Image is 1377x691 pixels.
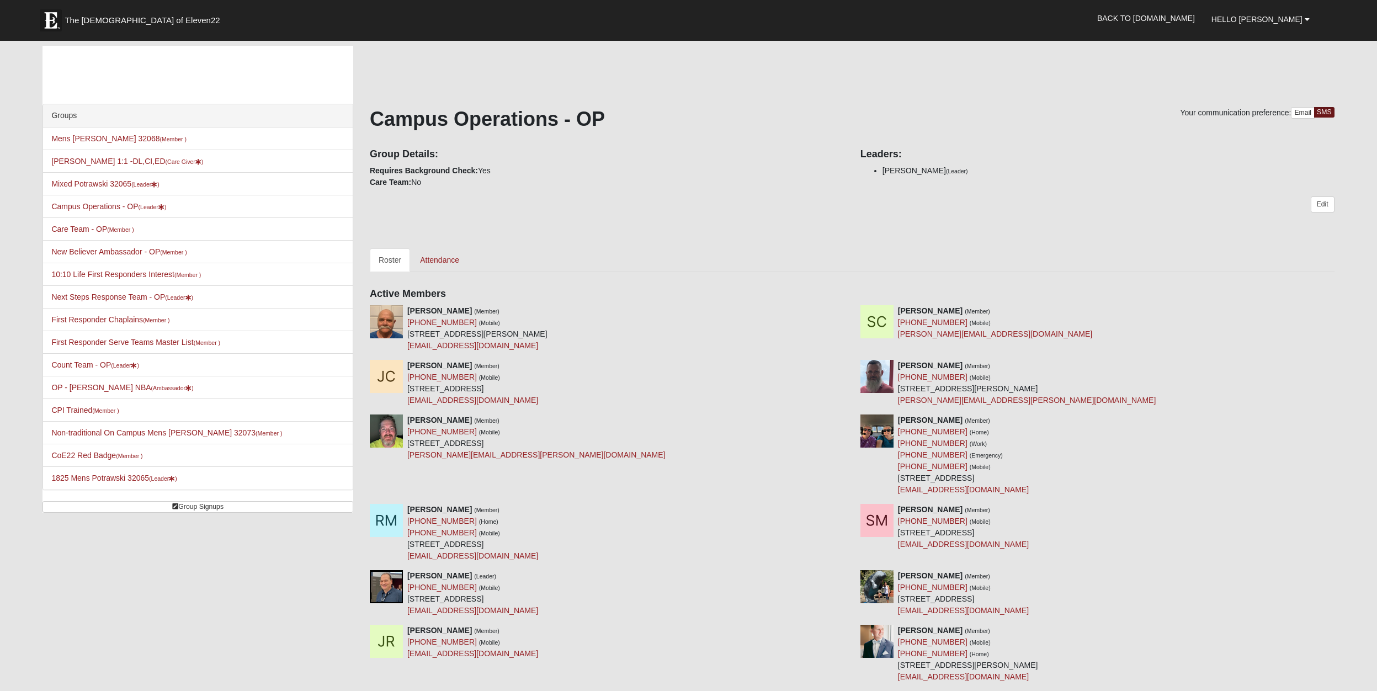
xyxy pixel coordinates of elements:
[370,178,411,187] strong: Care Team:
[970,452,1003,459] small: (Emergency)
[898,361,963,370] strong: [PERSON_NAME]
[898,396,1156,405] a: [PERSON_NAME][EMAIL_ADDRESS][PERSON_NAME][DOMAIN_NAME]
[479,639,500,646] small: (Mobile)
[407,306,472,315] strong: [PERSON_NAME]
[898,416,963,424] strong: [PERSON_NAME]
[51,406,119,414] a: CPI Trained(Member )
[898,439,967,448] a: [PHONE_NUMBER]
[51,428,282,437] a: Non-traditional On Campus Mens [PERSON_NAME] 32073(Member )
[160,249,187,256] small: (Member )
[898,414,1029,496] div: [STREET_ADDRESS]
[370,288,1335,300] h4: Active Members
[65,15,220,26] span: The [DEMOGRAPHIC_DATA] of Eleven22
[479,374,500,381] small: (Mobile)
[965,628,990,634] small: (Member)
[965,507,990,513] small: (Member)
[898,360,1156,406] div: [STREET_ADDRESS][PERSON_NAME]
[946,168,968,174] small: (Leader)
[479,584,500,591] small: (Mobile)
[92,407,119,414] small: (Member )
[970,639,991,646] small: (Mobile)
[149,475,177,482] small: (Leader )
[407,505,472,514] strong: [PERSON_NAME]
[407,649,538,658] a: [EMAIL_ADDRESS][DOMAIN_NAME]
[407,626,472,635] strong: [PERSON_NAME]
[407,360,538,406] div: [STREET_ADDRESS]
[898,306,963,315] strong: [PERSON_NAME]
[965,573,990,580] small: (Member)
[166,158,204,165] small: (Care Giver )
[407,528,477,537] a: [PHONE_NUMBER]
[51,157,203,166] a: [PERSON_NAME] 1:1 -DL,CI,ED(Care Giver)
[479,530,500,536] small: (Mobile)
[40,9,62,31] img: Eleven22 logo
[407,396,538,405] a: [EMAIL_ADDRESS][DOMAIN_NAME]
[474,417,499,424] small: (Member)
[407,517,477,525] a: [PHONE_NUMBER]
[898,373,967,381] a: [PHONE_NUMBER]
[479,429,500,435] small: (Mobile)
[131,181,160,188] small: (Leader )
[965,363,990,369] small: (Member)
[1180,108,1291,117] span: Your communication preference:
[51,134,187,143] a: Mens [PERSON_NAME] 32068(Member )
[479,518,498,525] small: (Home)
[407,504,538,562] div: [STREET_ADDRESS]
[407,551,538,560] a: [EMAIL_ADDRESS][DOMAIN_NAME]
[256,430,282,437] small: (Member )
[898,329,1092,338] a: [PERSON_NAME][EMAIL_ADDRESS][DOMAIN_NAME]
[407,583,477,592] a: [PHONE_NUMBER]
[370,148,844,161] h4: Group Details:
[51,338,220,347] a: First Responder Serve Teams Master List(Member )
[174,272,201,278] small: (Member )
[970,651,989,657] small: (Home)
[474,573,496,580] small: (Leader)
[1211,15,1302,24] span: Hello [PERSON_NAME]
[407,571,472,580] strong: [PERSON_NAME]
[51,474,177,482] a: 1825 Mens Potrawski 32065(Leader)
[51,293,193,301] a: Next Steps Response Team - OP(Leader)
[898,540,1029,549] a: [EMAIL_ADDRESS][DOMAIN_NAME]
[970,429,989,435] small: (Home)
[160,136,186,142] small: (Member )
[898,649,967,658] a: [PHONE_NUMBER]
[107,226,134,233] small: (Member )
[1203,6,1318,33] a: Hello [PERSON_NAME]
[1089,4,1203,32] a: Back to [DOMAIN_NAME]
[139,204,167,210] small: (Leader )
[898,505,963,514] strong: [PERSON_NAME]
[965,308,990,315] small: (Member)
[898,318,967,327] a: [PHONE_NUMBER]
[51,247,187,256] a: New Believer Ambassador - OP(Member )
[898,485,1029,494] a: [EMAIL_ADDRESS][DOMAIN_NAME]
[370,166,478,175] strong: Requires Background Check:
[407,305,547,352] div: [STREET_ADDRESS][PERSON_NAME]
[474,363,499,369] small: (Member)
[898,606,1029,615] a: [EMAIL_ADDRESS][DOMAIN_NAME]
[898,583,967,592] a: [PHONE_NUMBER]
[970,440,987,447] small: (Work)
[882,165,1335,177] li: [PERSON_NAME]
[970,584,991,591] small: (Mobile)
[479,320,500,326] small: (Mobile)
[51,202,166,211] a: Campus Operations - OP(Leader)
[361,141,852,188] div: Yes No
[42,501,353,513] a: Group Signups
[116,453,142,459] small: (Member )
[898,427,967,436] a: [PHONE_NUMBER]
[34,4,255,31] a: The [DEMOGRAPHIC_DATA] of Eleven22
[474,308,499,315] small: (Member)
[898,570,1029,616] div: [STREET_ADDRESS]
[1311,196,1335,212] a: Edit
[51,179,159,188] a: Mixed Potrawski 32065(Leader)
[407,373,477,381] a: [PHONE_NUMBER]
[407,570,538,616] div: [STREET_ADDRESS]
[51,225,134,233] a: Care Team - OP(Member )
[51,451,142,460] a: CoE22 Red Badge(Member )
[898,517,967,525] a: [PHONE_NUMBER]
[151,385,194,391] small: (Ambassador )
[407,427,477,436] a: [PHONE_NUMBER]
[407,450,666,459] a: [PERSON_NAME][EMAIL_ADDRESS][PERSON_NAME][DOMAIN_NAME]
[51,360,139,369] a: Count Team - OP(Leader)
[970,464,991,470] small: (Mobile)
